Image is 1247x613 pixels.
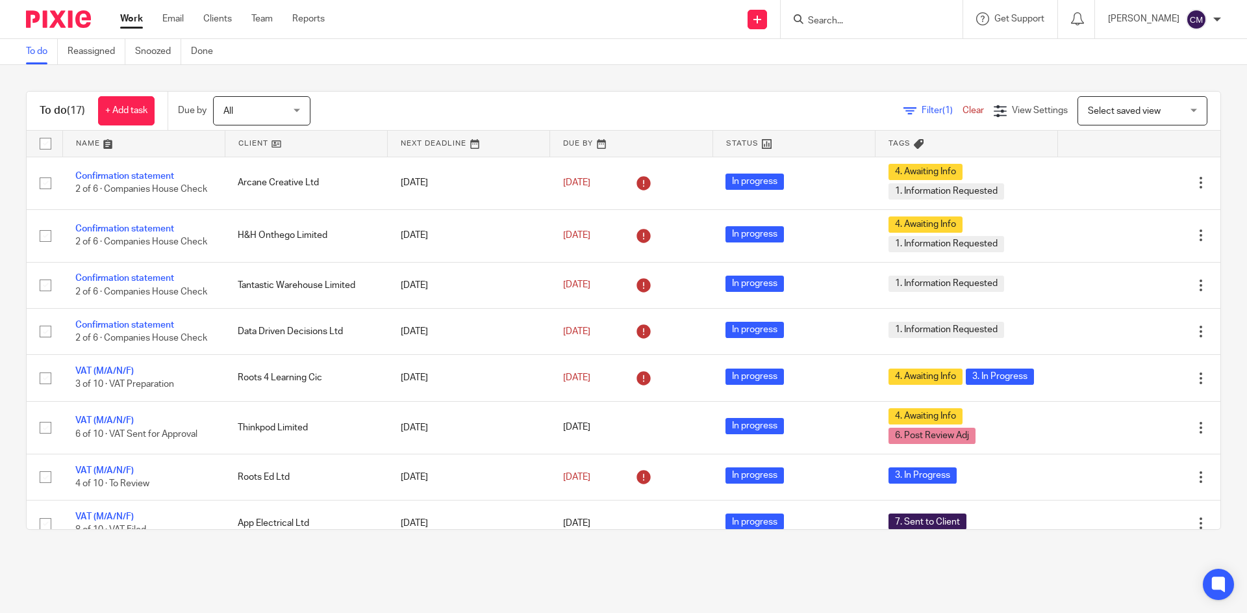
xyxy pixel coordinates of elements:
span: 3 of 10 · VAT Preparation [75,380,174,389]
span: [DATE] [563,327,590,336]
span: 3. In Progress [966,369,1034,385]
span: 4. Awaiting Info [888,408,963,424]
span: In progress [725,467,784,484]
span: In progress [725,369,784,385]
p: Due by [178,104,207,117]
td: Tantastic Warehouse Limited [225,262,387,308]
span: 2 of 6 · Companies House Check [75,333,207,343]
input: Search [807,16,924,27]
a: VAT (M/A/N/F) [75,512,134,521]
span: 6. Post Review Adj [888,428,976,444]
a: Confirmation statement [75,320,174,330]
a: + Add task [98,96,155,125]
span: 4. Awaiting Info [888,216,963,233]
span: 1. Information Requested [888,322,1004,338]
a: Confirmation statement [75,172,174,181]
td: Thinkpod Limited [225,401,387,454]
span: In progress [725,174,784,190]
a: Done [191,39,223,64]
span: 3. In Progress [888,467,957,484]
span: [DATE] [563,281,590,290]
span: [DATE] [563,231,590,240]
span: [DATE] [563,519,590,528]
a: Confirmation statement [75,224,174,233]
a: Email [162,12,184,25]
a: To do [26,39,58,64]
span: (17) [67,105,85,116]
td: Roots Ed Ltd [225,454,387,500]
span: 4 of 10 · To Review [75,479,149,488]
span: 7. Sent to Client [888,514,966,530]
td: [DATE] [388,308,550,354]
span: Select saved view [1088,107,1161,116]
td: App Electrical Ltd [225,501,387,547]
a: VAT (M/A/N/F) [75,367,134,376]
span: [DATE] [563,373,590,382]
td: [DATE] [388,454,550,500]
span: 8 of 10 · VAT Filed [75,526,146,535]
span: In progress [725,418,784,434]
a: VAT (M/A/N/F) [75,466,134,475]
td: [DATE] [388,262,550,308]
span: All [223,107,233,116]
span: Filter [922,106,963,115]
h1: To do [40,104,85,118]
span: In progress [725,322,784,338]
span: In progress [725,276,784,292]
span: 6 of 10 · VAT Sent for Approval [75,430,197,439]
span: 1. Information Requested [888,236,1004,252]
a: Clear [963,106,984,115]
a: Reports [292,12,325,25]
td: Data Driven Decisions Ltd [225,308,387,354]
span: Get Support [994,14,1044,23]
span: 4. Awaiting Info [888,164,963,180]
a: VAT (M/A/N/F) [75,416,134,425]
td: [DATE] [388,401,550,454]
td: Arcane Creative Ltd [225,157,387,209]
span: 1. Information Requested [888,183,1004,200]
p: [PERSON_NAME] [1108,12,1179,25]
span: 2 of 6 · Companies House Check [75,238,207,247]
a: Confirmation statement [75,274,174,283]
td: Roots 4 Learning Cic [225,355,387,401]
span: Tags [888,140,911,147]
span: In progress [725,514,784,530]
span: (1) [942,106,953,115]
img: Pixie [26,10,91,28]
img: svg%3E [1186,9,1207,30]
a: Snoozed [135,39,181,64]
span: [DATE] [563,178,590,187]
span: 1. Information Requested [888,276,1004,292]
td: [DATE] [388,157,550,209]
a: Reassigned [68,39,125,64]
a: Team [251,12,273,25]
span: 2 of 6 · Companies House Check [75,287,207,296]
td: [DATE] [388,209,550,262]
a: Work [120,12,143,25]
td: [DATE] [388,501,550,547]
span: In progress [725,226,784,242]
span: [DATE] [563,473,590,482]
span: View Settings [1012,106,1068,115]
span: 2 of 6 · Companies House Check [75,185,207,194]
span: 4. Awaiting Info [888,369,963,385]
td: [DATE] [388,355,550,401]
span: [DATE] [563,423,590,432]
td: H&H Onthego Limited [225,209,387,262]
a: Clients [203,12,232,25]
